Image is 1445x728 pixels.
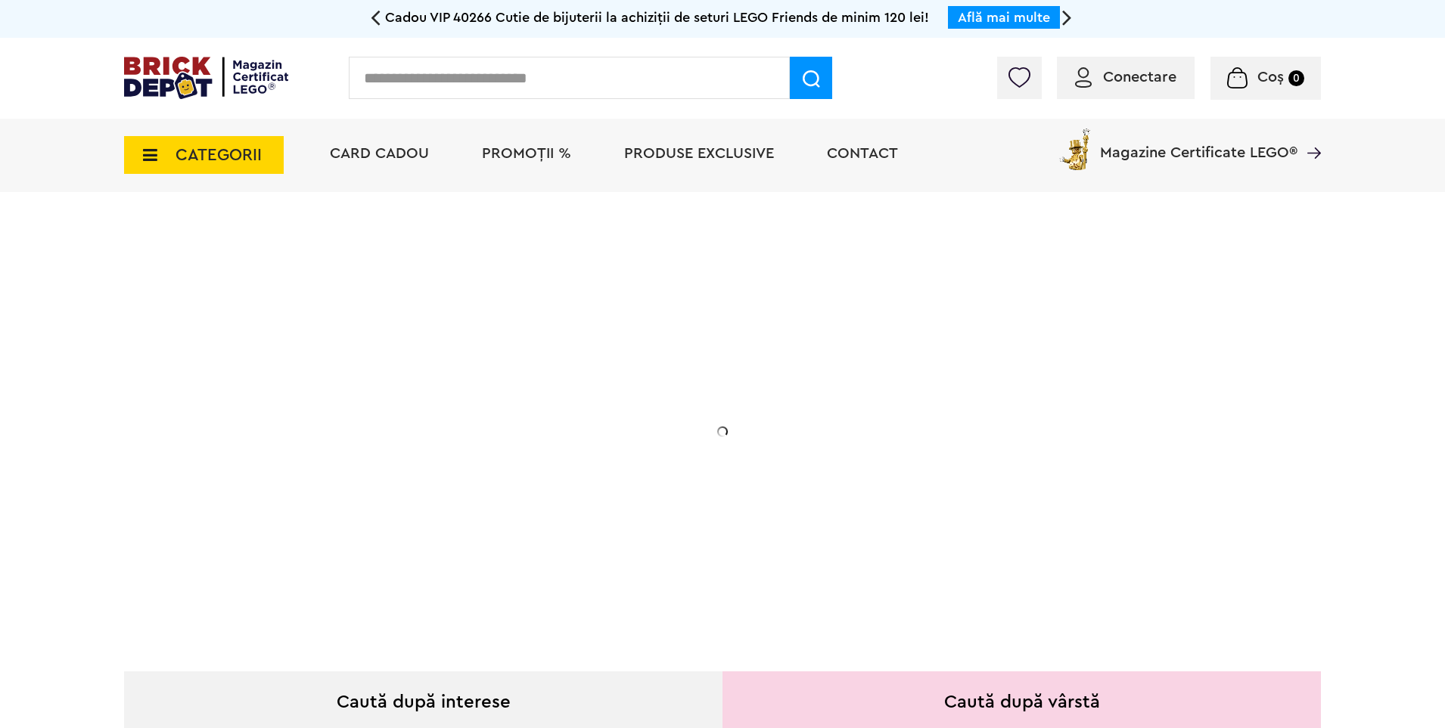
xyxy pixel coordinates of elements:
[1075,70,1176,85] a: Conectare
[232,412,534,476] h2: Seria de sărbători: Fantomă luminoasă. Promoția este valabilă în perioada [DATE] - [DATE].
[1288,70,1304,86] small: 0
[722,671,1321,728] div: Caută după vârstă
[232,342,534,397] h1: Cadou VIP 40772
[1100,125,1297,160] span: Magazine Certificate LEGO®
[1257,70,1284,85] span: Coș
[176,147,262,163] span: CATEGORII
[482,146,571,161] a: PROMOȚII %
[827,146,898,161] a: Contact
[232,510,534,528] div: Află detalii
[624,146,774,161] a: Produse exclusive
[958,11,1050,24] a: Află mai multe
[330,146,429,161] a: Card Cadou
[1103,70,1176,85] span: Conectare
[385,11,929,24] span: Cadou VIP 40266 Cutie de bijuterii la achiziții de seturi LEGO Friends de minim 120 lei!
[124,671,722,728] div: Caută după interese
[1297,125,1321,141] a: Magazine Certificate LEGO®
